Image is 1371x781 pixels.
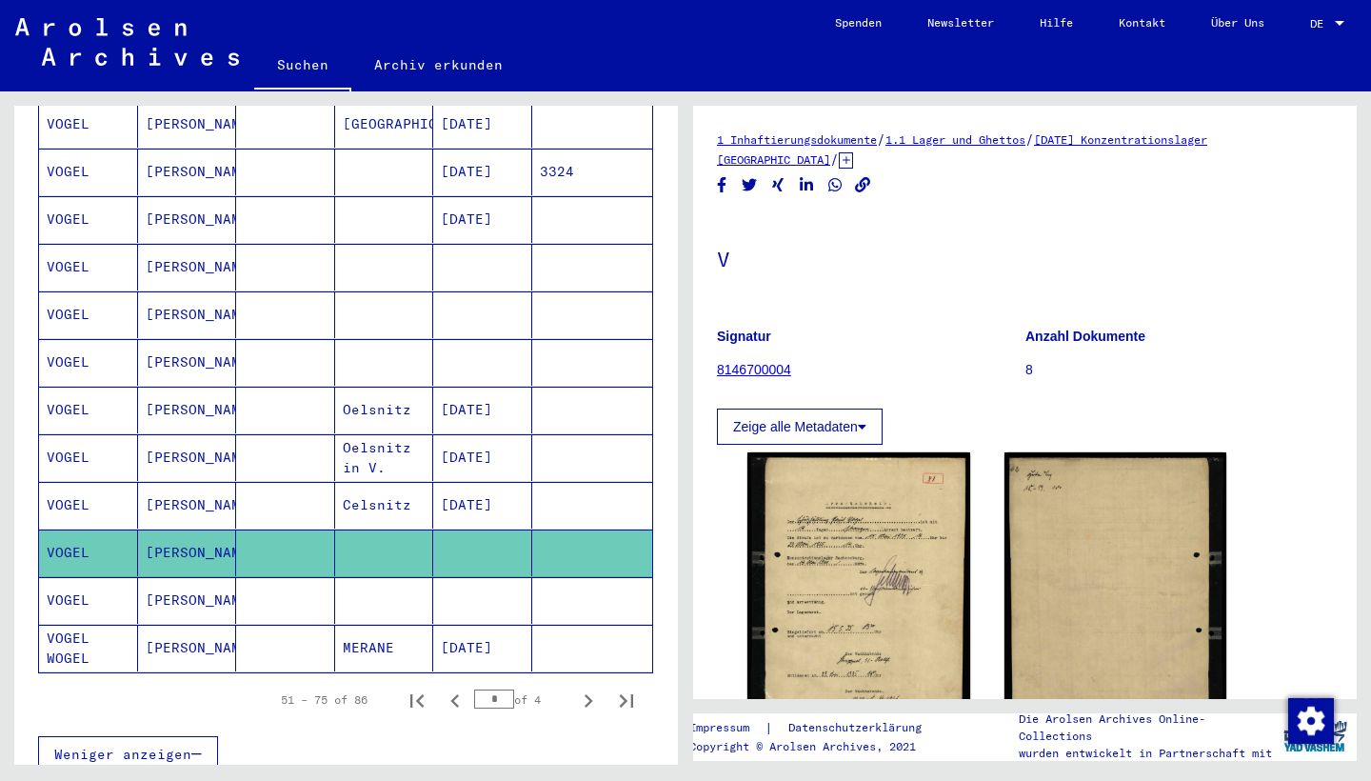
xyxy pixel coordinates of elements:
[1025,329,1145,344] b: Anzahl Dokumente
[138,530,237,576] mat-cell: [PERSON_NAME]
[532,149,653,195] mat-cell: 3324
[768,173,788,197] button: Share on Xing
[689,738,944,755] p: Copyright © Arolsen Archives, 2021
[138,339,237,386] mat-cell: [PERSON_NAME]
[773,718,944,738] a: Datenschutzerklärung
[433,625,532,671] mat-cell: [DATE]
[433,434,532,481] mat-cell: [DATE]
[433,101,532,148] mat-cell: [DATE]
[138,196,237,243] mat-cell: [PERSON_NAME]
[717,215,1333,299] h1: V
[38,736,218,772] button: Weniger anzeigen
[39,434,138,481] mat-cell: VOGEL
[607,681,646,719] button: Last page
[1025,130,1034,148] span: /
[474,691,569,709] div: of 4
[335,482,434,529] mat-cell: Celsnitz
[54,746,191,763] span: Weniger anzeigen
[433,482,532,529] mat-cell: [DATE]
[335,625,434,671] mat-cell: MERANE
[436,681,474,719] button: Previous page
[335,101,434,148] mat-cell: [GEOGRAPHIC_DATA]
[825,173,845,197] button: Share on WhatsApp
[717,329,771,344] b: Signatur
[1310,17,1331,30] span: DE
[712,173,732,197] button: Share on Facebook
[15,18,239,66] img: Arolsen_neg.svg
[281,691,368,709] div: 51 – 75 of 86
[1288,698,1334,744] img: Zustimmung ändern
[1004,452,1227,729] img: 002.jpg
[138,101,237,148] mat-cell: [PERSON_NAME]
[1019,711,1274,745] p: Die Arolsen Archives Online-Collections
[138,387,237,433] mat-cell: [PERSON_NAME]
[138,244,237,290] mat-cell: [PERSON_NAME]
[717,132,877,147] a: 1 Inhaftierungsdokumente
[39,577,138,624] mat-cell: VOGEL
[689,718,944,738] div: |
[39,387,138,433] mat-cell: VOGEL
[138,434,237,481] mat-cell: [PERSON_NAME]
[717,409,883,445] button: Zeige alle Metadaten
[138,482,237,529] mat-cell: [PERSON_NAME]
[747,452,970,729] img: 001.jpg
[1019,745,1274,762] p: wurden entwickelt in Partnerschaft mit
[39,244,138,290] mat-cell: VOGEL
[39,196,138,243] mat-cell: VOGEL
[39,149,138,195] mat-cell: VOGEL
[335,387,434,433] mat-cell: Oelsnitz
[398,681,436,719] button: First page
[335,434,434,481] mat-cell: Oelsnitz in V.
[39,101,138,148] mat-cell: VOGEL
[689,718,765,738] a: Impressum
[254,42,351,91] a: Suchen
[877,130,885,148] span: /
[39,291,138,338] mat-cell: VOGEL
[433,149,532,195] mat-cell: [DATE]
[569,681,607,719] button: Next page
[39,625,138,671] mat-cell: VOGEL WOGEL
[717,362,791,377] a: 8146700004
[740,173,760,197] button: Share on Twitter
[39,339,138,386] mat-cell: VOGEL
[138,625,237,671] mat-cell: [PERSON_NAME]
[138,577,237,624] mat-cell: [PERSON_NAME]
[39,530,138,576] mat-cell: VOGEL
[1025,360,1333,380] p: 8
[433,196,532,243] mat-cell: [DATE]
[138,291,237,338] mat-cell: [PERSON_NAME]
[1280,712,1351,760] img: yv_logo.png
[853,173,873,197] button: Copy link
[138,149,237,195] mat-cell: [PERSON_NAME]
[351,42,526,88] a: Archiv erkunden
[797,173,817,197] button: Share on LinkedIn
[433,387,532,433] mat-cell: [DATE]
[1287,697,1333,743] div: Zustimmung ändern
[830,150,839,168] span: /
[885,132,1025,147] a: 1.1 Lager und Ghettos
[39,482,138,529] mat-cell: VOGEL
